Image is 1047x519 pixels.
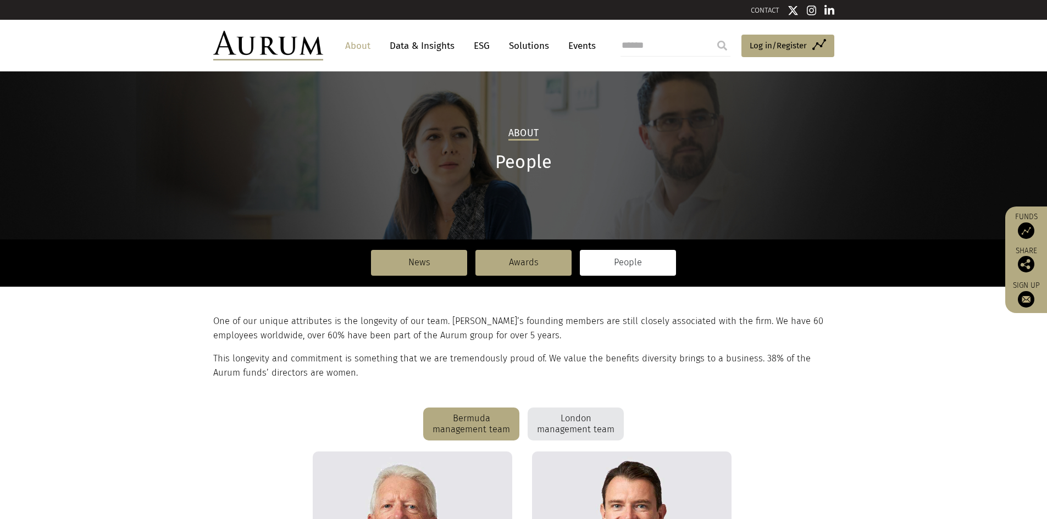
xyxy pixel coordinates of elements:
[213,31,323,60] img: Aurum
[1018,222,1034,239] img: Access Funds
[824,5,834,16] img: Linkedin icon
[475,250,572,275] a: Awards
[508,127,539,141] h2: About
[1011,212,1042,239] a: Funds
[371,250,467,275] a: News
[788,5,799,16] img: Twitter icon
[384,36,460,56] a: Data & Insights
[711,35,733,57] input: Submit
[750,39,807,52] span: Log in/Register
[423,408,519,440] div: Bermuda management team
[563,36,596,56] a: Events
[340,36,376,56] a: About
[1018,256,1034,272] img: Share this post
[580,250,676,275] a: People
[1011,281,1042,308] a: Sign up
[503,36,555,56] a: Solutions
[751,6,779,14] a: CONTACT
[1011,247,1042,272] div: Share
[1018,291,1034,308] img: Sign up to our newsletter
[741,35,834,58] a: Log in/Register
[213,351,832,381] p: This longevity and commitment is something that we are tremendously proud of. We value the benefi...
[213,152,834,173] h1: People
[213,314,832,343] p: One of our unique attributes is the longevity of our team. [PERSON_NAME]’s founding members are s...
[468,36,495,56] a: ESG
[528,408,624,440] div: London management team
[807,5,817,16] img: Instagram icon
